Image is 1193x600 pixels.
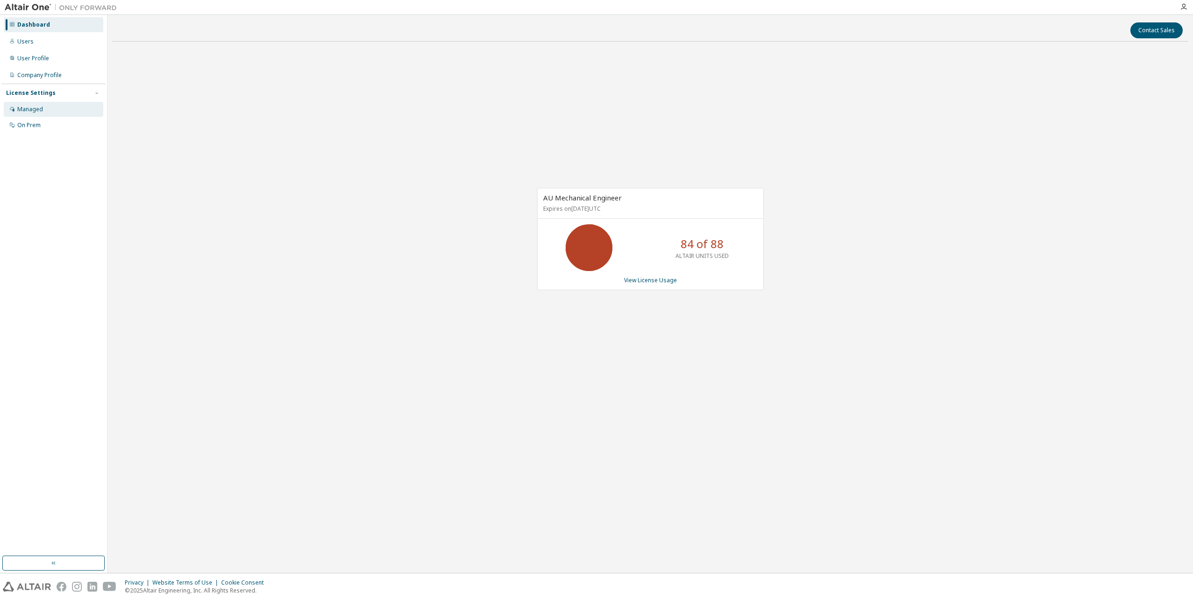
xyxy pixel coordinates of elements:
[17,38,34,45] div: Users
[87,582,97,592] img: linkedin.svg
[57,582,66,592] img: facebook.svg
[681,236,724,252] p: 84 of 88
[17,21,50,29] div: Dashboard
[543,193,622,202] span: AU Mechanical Engineer
[1130,22,1183,38] button: Contact Sales
[152,579,221,586] div: Website Terms of Use
[125,586,269,594] p: © 2025 Altair Engineering, Inc. All Rights Reserved.
[6,89,56,97] div: License Settings
[543,205,755,213] p: Expires on [DATE] UTC
[125,579,152,586] div: Privacy
[72,582,82,592] img: instagram.svg
[3,582,51,592] img: altair_logo.svg
[103,582,116,592] img: youtube.svg
[17,71,62,79] div: Company Profile
[221,579,269,586] div: Cookie Consent
[17,106,43,113] div: Managed
[5,3,122,12] img: Altair One
[624,276,677,284] a: View License Usage
[17,55,49,62] div: User Profile
[676,252,729,260] p: ALTAIR UNITS USED
[17,121,41,129] div: On Prem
